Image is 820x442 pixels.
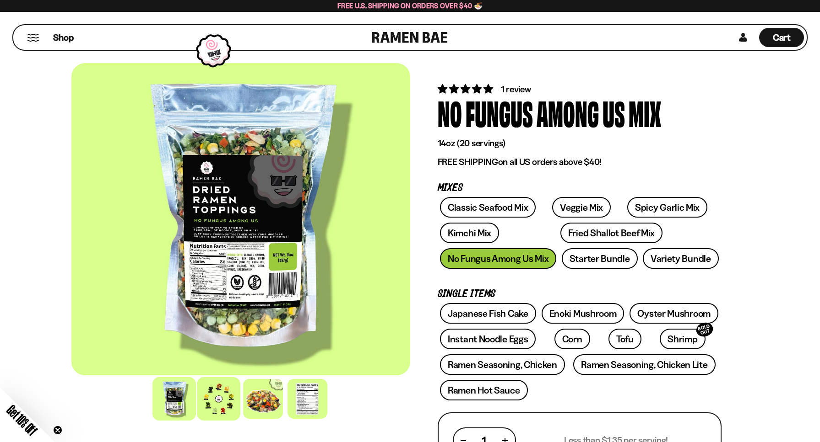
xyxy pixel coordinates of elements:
a: Starter Bundle [562,248,638,269]
p: 14oz (20 servings) [438,138,722,149]
strong: FREE SHIPPING [438,156,498,167]
span: Cart [773,32,791,43]
a: Fried Shallot Beef Mix [560,223,663,243]
a: ShrimpSOLD OUT [660,329,705,349]
a: Tofu [608,329,641,349]
a: Shop [53,28,74,47]
p: on all US orders above $40! [438,156,722,168]
a: Enoki Mushroom [542,303,625,324]
div: Cart [759,25,804,50]
a: Spicy Garlic Mix [627,197,707,218]
div: No [438,96,462,130]
a: Ramen Seasoning, Chicken Lite [573,354,715,375]
a: Ramen Seasoning, Chicken [440,354,565,375]
div: Among [537,96,599,130]
span: 1 review [501,84,531,95]
p: Single Items [438,290,722,298]
span: Free U.S. Shipping on Orders over $40 🍜 [337,1,483,10]
div: SOLD OUT [695,321,715,339]
button: Mobile Menu Trigger [27,34,39,42]
div: Mix [629,96,661,130]
a: Ramen Hot Sauce [440,380,528,400]
a: Kimchi Mix [440,223,499,243]
div: Fungus [466,96,533,130]
a: Oyster Mushroom [630,303,718,324]
div: Us [603,96,625,130]
a: Classic Seafood Mix [440,197,536,218]
a: Veggie Mix [552,197,611,218]
span: Get 10% Off [4,402,40,438]
a: Corn [554,329,590,349]
p: Mixes [438,184,722,192]
span: 5.00 stars [438,83,495,95]
a: Variety Bundle [643,248,719,269]
a: Instant Noodle Eggs [440,329,536,349]
button: Close teaser [53,426,62,435]
span: Shop [53,32,74,44]
a: Japanese Fish Cake [440,303,536,324]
